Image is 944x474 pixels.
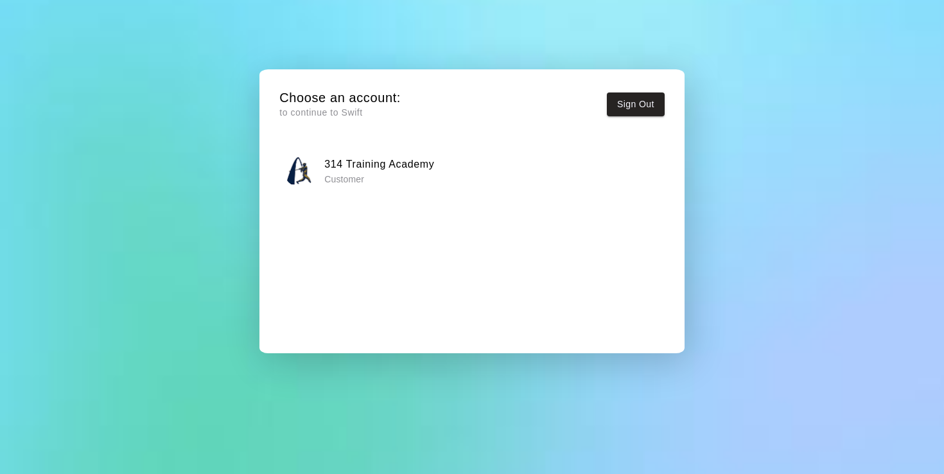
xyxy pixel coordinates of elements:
p: to continue to Swift [279,106,401,119]
p: Customer [324,173,434,186]
img: 314 Training Academy [284,155,316,187]
h6: 314 Training Academy [324,156,434,173]
button: Sign Out [607,92,665,116]
button: 314 Training Academy314 Training Academy Customer [279,150,665,191]
h5: Choose an account: [279,89,401,107]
